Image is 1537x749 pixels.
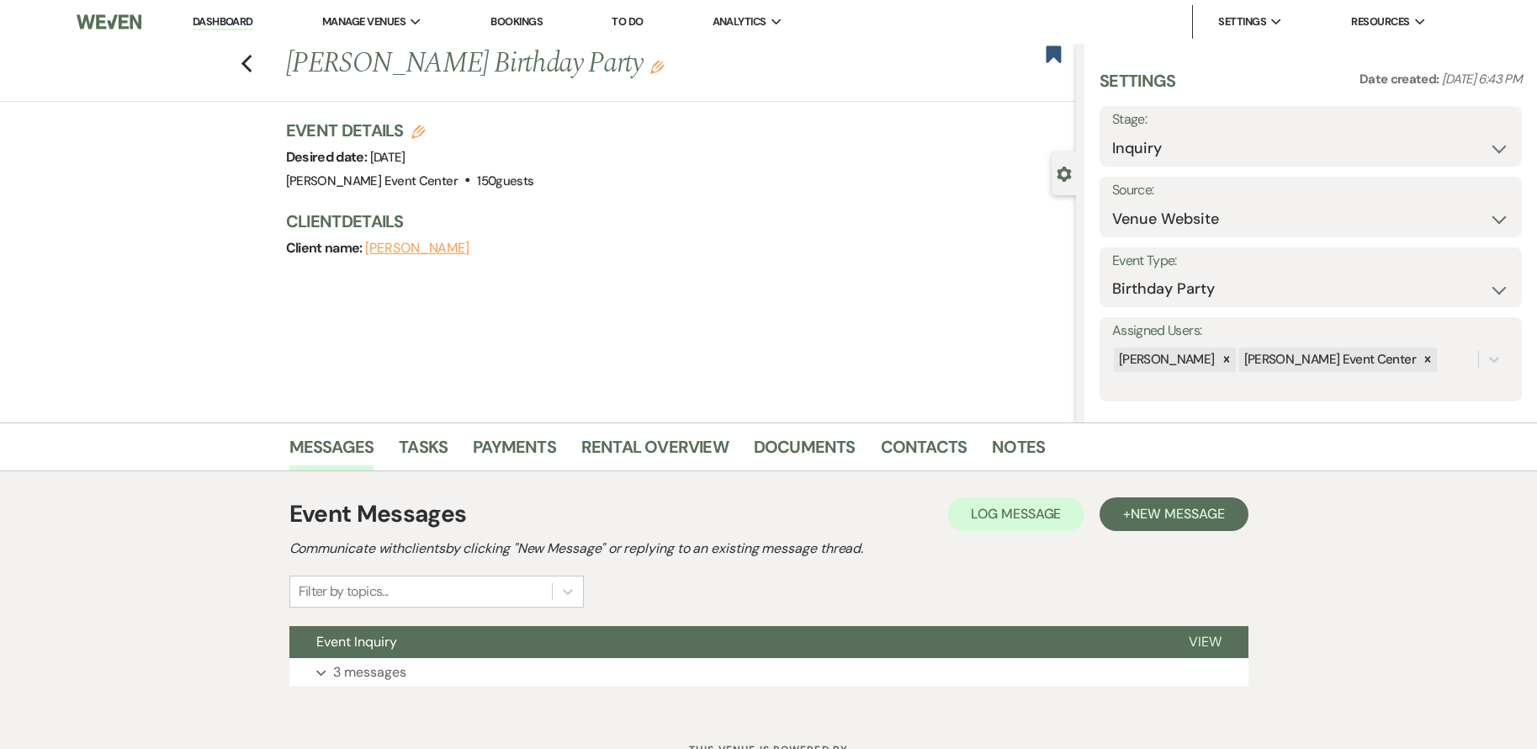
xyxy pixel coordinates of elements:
span: View [1189,633,1222,651]
span: Date created: [1359,71,1442,88]
button: 3 messages [289,658,1248,687]
a: Dashboard [193,14,253,30]
p: 3 messages [333,661,406,683]
span: Settings [1218,13,1266,30]
h3: Event Details [286,119,534,142]
a: Rental Overview [581,433,729,470]
a: Bookings [490,14,543,29]
label: Event Type: [1112,249,1509,274]
button: Event Inquiry [289,626,1162,658]
span: Resources [1351,13,1409,30]
span: Manage Venues [322,13,405,30]
label: Source: [1112,178,1509,203]
span: New Message [1131,505,1224,523]
span: [DATE] 6:43 PM [1442,71,1522,88]
h1: Event Messages [289,497,467,532]
a: Payments [473,433,556,470]
span: [PERSON_NAME] Event Center [286,173,458,189]
button: View [1162,626,1248,658]
a: Tasks [399,433,448,470]
button: +New Message [1100,497,1248,531]
label: Assigned Users: [1112,319,1509,343]
h3: Settings [1100,69,1176,106]
span: [DATE] [370,149,405,166]
a: Contacts [881,433,967,470]
button: [PERSON_NAME] [365,242,469,255]
button: Close lead details [1057,165,1072,181]
button: Edit [650,59,664,74]
span: Event Inquiry [316,633,397,651]
button: Log Message [947,497,1084,531]
h2: Communicate with clients by clicking "New Message" or replying to an existing message thread. [289,539,1248,559]
span: Client name: [286,239,366,257]
div: [PERSON_NAME] Event Center [1239,348,1418,372]
a: Notes [992,433,1045,470]
span: Analytics [713,13,766,30]
div: Filter by topics... [299,582,389,602]
h1: [PERSON_NAME] Birthday Party [286,44,912,84]
a: Messages [289,433,374,470]
a: To Do [612,14,643,29]
img: Weven Logo [77,4,140,40]
span: Desired date: [286,148,370,166]
h3: Client Details [286,210,1059,233]
div: [PERSON_NAME] [1114,348,1217,372]
span: 150 guests [477,173,533,189]
span: Log Message [971,505,1061,523]
a: Documents [754,433,856,470]
label: Stage: [1112,108,1509,132]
